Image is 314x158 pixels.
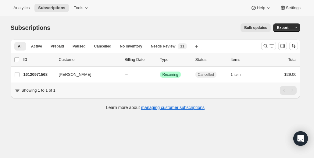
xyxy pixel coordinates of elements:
[162,72,178,77] span: Recurring
[38,5,65,10] span: Subscriptions
[293,131,308,146] div: Open Intercom Messenger
[141,105,205,110] a: managing customer subscriptions
[273,23,292,32] button: Export
[74,5,83,10] span: Tools
[34,4,69,12] button: Subscriptions
[23,57,297,63] div: IDCustomerBilling DateTypeStatusItemsTotal
[284,72,297,77] span: $29.00
[276,4,304,12] button: Settings
[73,44,86,49] span: Paused
[241,23,271,32] button: Bulk updates
[289,42,298,50] button: Sort the results
[280,86,297,95] nav: Pagination
[94,44,112,49] span: Cancelled
[247,4,275,12] button: Help
[31,44,42,49] span: Active
[257,5,265,10] span: Help
[261,42,276,50] button: Search and filter results
[70,4,93,12] button: Tools
[23,72,54,78] p: 16120971568
[160,57,191,63] div: Type
[198,72,214,77] span: Cancelled
[278,42,287,50] button: Customize table column order and visibility
[195,57,226,63] p: Status
[51,44,64,49] span: Prepaid
[106,104,205,111] p: Learn more about
[23,57,54,63] p: ID
[59,57,120,63] p: Customer
[231,57,261,63] div: Items
[244,25,267,30] span: Bulk updates
[59,72,91,78] span: [PERSON_NAME]
[277,25,288,30] span: Export
[22,87,55,93] p: Showing 1 to 1 of 1
[151,44,176,49] span: Needs Review
[13,5,30,10] span: Analytics
[192,42,202,51] button: Create new view
[10,4,33,12] button: Analytics
[180,44,184,49] span: 11
[18,44,23,49] span: All
[125,72,129,77] span: ---
[120,44,142,49] span: No inventory
[231,72,241,77] span: 1 item
[23,70,297,79] div: 16120971568[PERSON_NAME]---SuccessRecurringCancelled1 item$29.00
[125,57,155,63] p: Billing Date
[286,5,301,10] span: Settings
[11,24,51,31] span: Subscriptions
[55,70,116,79] button: [PERSON_NAME]
[231,70,248,79] button: 1 item
[288,57,296,63] p: Total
